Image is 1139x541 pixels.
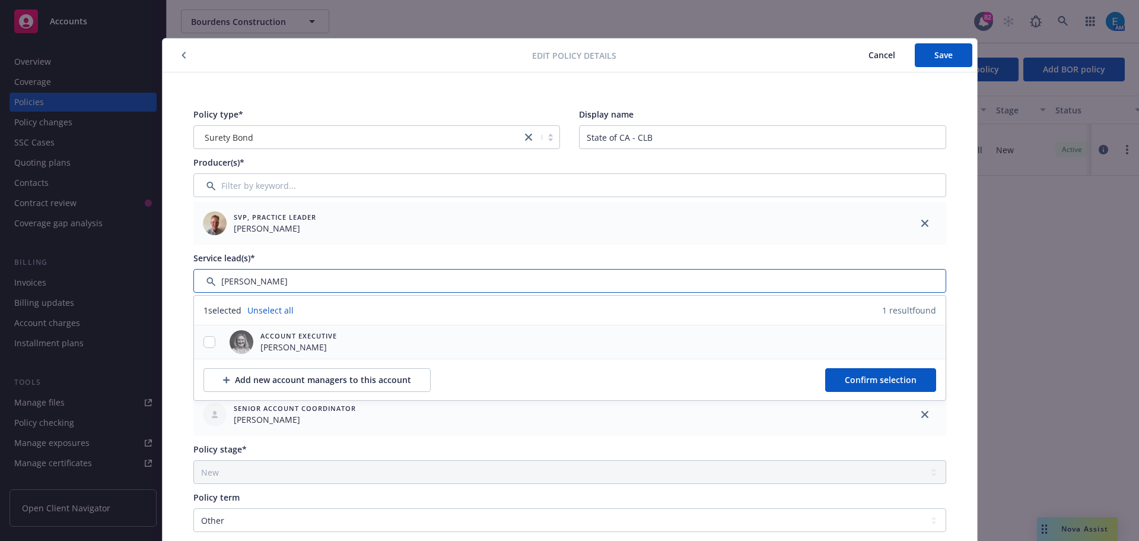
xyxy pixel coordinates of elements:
span: Producer(s)* [193,157,244,168]
button: Save [915,43,972,67]
img: employee photo [203,211,227,235]
span: [PERSON_NAME] [234,222,316,235]
span: Policy stage* [193,444,247,455]
span: Save [934,49,953,61]
span: Edit policy details [532,49,616,62]
span: Account Executive [260,331,337,341]
button: Add new account managers to this account [203,368,431,392]
a: close [918,407,932,422]
span: Cancel [868,49,895,61]
span: [PERSON_NAME] [234,413,356,426]
span: [PERSON_NAME] [260,341,337,353]
img: employee photo [230,330,253,354]
span: Policy term [193,492,240,503]
span: SVP, Practice Leader [234,212,316,222]
a: close [918,216,932,230]
span: 1 result found [882,304,936,317]
span: Surety Bond [200,131,516,144]
button: Confirm selection [825,368,936,392]
input: Filter by keyword... [193,173,946,197]
span: Service lead(s)* [193,252,255,264]
span: Display name [579,109,634,120]
span: Surety Bond [205,131,253,144]
div: Add new account managers to this account [223,369,411,391]
button: Cancel [849,43,915,67]
span: Senior Account Coordinator [234,403,356,413]
span: Policy type* [193,109,243,120]
span: Confirm selection [845,374,917,385]
input: Filter by keyword... [193,269,946,293]
a: close [521,130,536,144]
span: 1 selected [203,304,241,317]
a: Unselect all [247,304,294,317]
